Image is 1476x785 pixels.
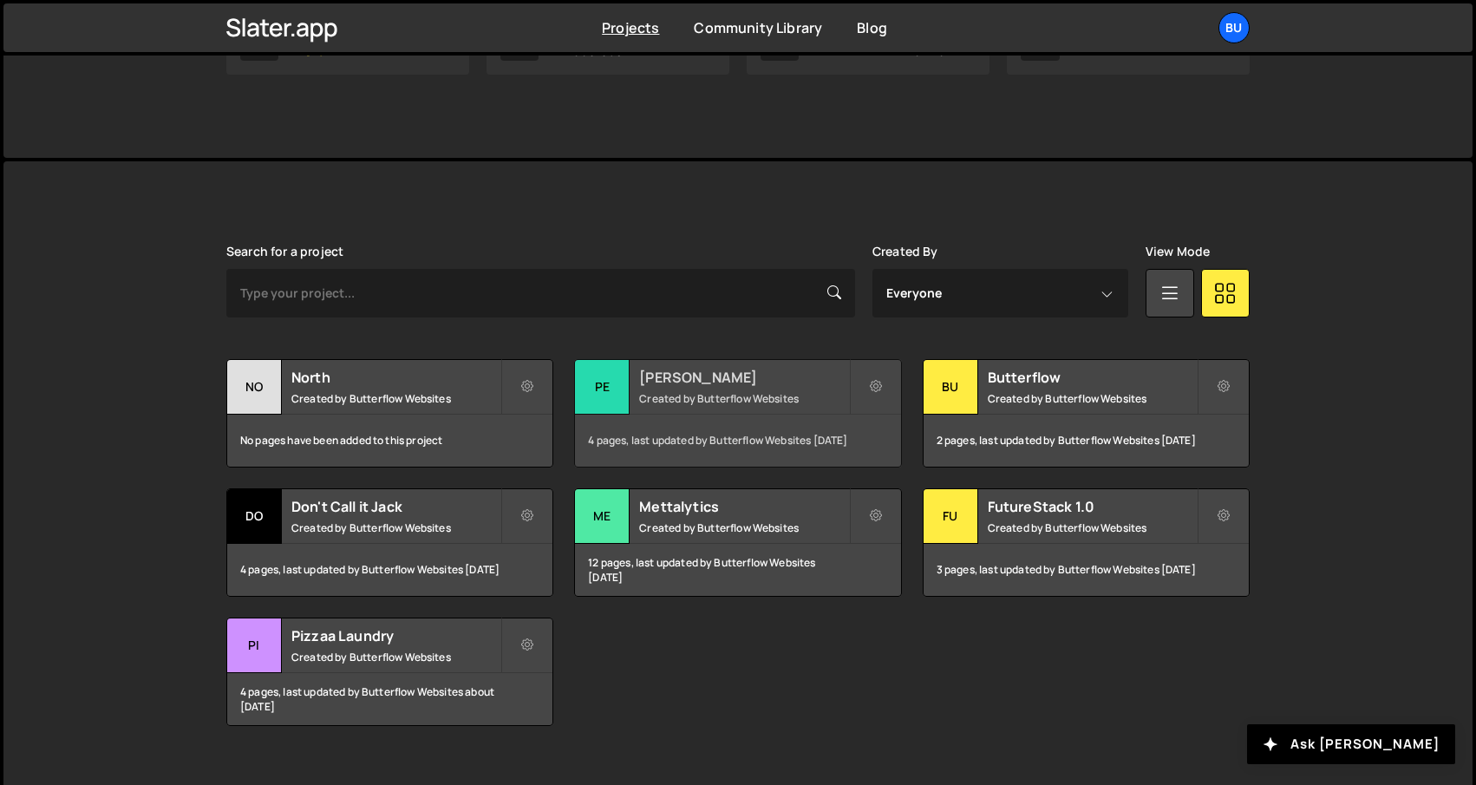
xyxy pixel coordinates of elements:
a: Projects [602,18,659,37]
small: Created by Butterflow Websites [291,650,500,664]
div: 4 pages, last updated by Butterflow Websites [DATE] [227,544,552,596]
a: Community Library [694,18,822,37]
div: 4 pages, last updated by Butterflow Websites [DATE] [575,415,900,467]
a: Fu FutureStack 1.0 Created by Butterflow Websites 3 pages, last updated by Butterflow Websites [D... [923,488,1250,597]
div: Bu [924,360,978,415]
h2: Pizzaa Laundry [291,626,500,645]
h2: [PERSON_NAME] [639,368,848,387]
a: Bu Butterflow Created by Butterflow Websites 2 pages, last updated by Butterflow Websites [DATE] [923,359,1250,468]
h2: Butterflow [988,368,1197,387]
input: Type your project... [226,269,855,317]
h2: FutureStack 1.0 [988,497,1197,516]
label: View Mode [1146,245,1210,258]
h2: Don't Call it Jack [291,497,500,516]
label: Search for a project [226,245,343,258]
p: 7 [1077,44,1160,58]
a: No North Created by Butterflow Websites No pages have been added to this project [226,359,553,468]
h2: Mettalytics [639,497,848,516]
div: Fu [924,489,978,544]
div: 4 pages, last updated by Butterflow Websites about [DATE] [227,673,552,725]
small: Created by Butterflow Websites [639,391,848,406]
a: Pi Pizzaa Laundry Created by Butterflow Websites 4 pages, last updated by Butterflow Websites abo... [226,618,553,726]
a: Me Mettalytics Created by Butterflow Websites 12 pages, last updated by Butterflow Websites [DATE] [574,488,901,597]
small: Created by Butterflow Websites [291,520,500,535]
div: No pages have been added to this project [227,415,552,467]
small: Created by Butterflow Websites [988,520,1197,535]
small: Created by Butterflow Websites [639,520,848,535]
div: Pi [227,618,282,673]
a: Bu [1218,12,1250,43]
label: Created By [872,245,938,258]
h2: North [291,368,500,387]
a: Do Don't Call it Jack Created by Butterflow Websites 4 pages, last updated by Butterflow Websites... [226,488,553,597]
div: Do [227,489,282,544]
div: 2 pages, last updated by Butterflow Websites [DATE] [924,415,1249,467]
span: 0 / 10 [913,44,945,58]
p: North [296,44,368,58]
div: 3 pages, last updated by Butterflow Websites [DATE] [924,544,1249,596]
a: Blog [857,18,887,37]
small: Created by Butterflow Websites [291,391,500,406]
div: 12 pages, last updated by Butterflow Websites [DATE] [575,544,900,596]
div: Pe [575,360,630,415]
small: Created by Butterflow Websites [988,391,1197,406]
div: Me [575,489,630,544]
button: Ask [PERSON_NAME] [1247,724,1455,764]
p: #100313891 [556,44,630,58]
div: No [227,360,282,415]
a: Pe [PERSON_NAME] Created by Butterflow Websites 4 pages, last updated by Butterflow Websites [DATE] [574,359,901,468]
